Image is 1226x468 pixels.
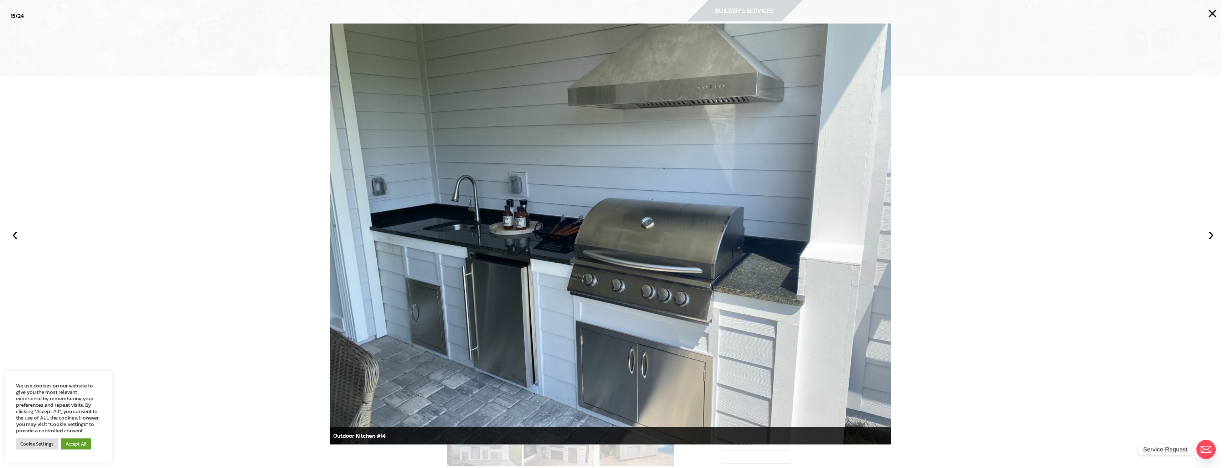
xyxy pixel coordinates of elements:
[61,438,91,449] a: Accept All
[1203,226,1219,242] button: ›
[7,226,23,242] button: ‹
[330,427,891,444] div: Outdoor Kitchen #14
[11,11,24,21] div: /
[330,24,891,445] img: outdoorkitchen11-scaled.jpg
[1196,440,1216,459] a: Email
[18,11,24,20] span: 24
[16,438,58,449] a: Cookie Settings
[11,11,15,20] span: 15
[16,382,102,434] div: We use cookies on our website to give you the most relevant experience by remembering your prefer...
[1205,6,1220,21] button: ×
